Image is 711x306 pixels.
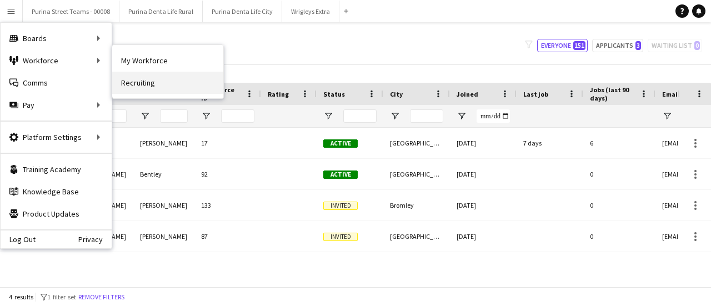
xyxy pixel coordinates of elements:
div: [GEOGRAPHIC_DATA] [383,221,450,252]
span: Jobs (last 90 days) [590,86,635,102]
input: Status Filter Input [343,109,377,123]
div: 7 days [517,128,583,158]
button: Applicants3 [592,39,643,52]
div: Platform Settings [1,126,112,148]
input: First Name Filter Input [99,109,127,123]
button: Open Filter Menu [457,111,467,121]
input: Joined Filter Input [477,109,510,123]
button: Open Filter Menu [201,111,211,121]
span: City [390,90,403,98]
div: [DATE] [450,128,517,158]
div: [GEOGRAPHIC_DATA] [383,159,450,189]
div: 0 [583,190,655,220]
div: Bentley [133,159,194,189]
div: 17 [194,128,261,158]
a: Product Updates [1,203,112,225]
input: Last Name Filter Input [160,109,188,123]
a: My Workforce [112,49,223,72]
a: Recruiting [112,72,223,94]
div: 6 [583,128,655,158]
span: 1 filter set [47,293,76,301]
span: 151 [573,41,585,50]
span: Last job [523,90,548,98]
div: [GEOGRAPHIC_DATA] [383,128,450,158]
div: 87 [194,221,261,252]
div: Pay [1,94,112,116]
a: Comms [1,72,112,94]
span: Status [323,90,345,98]
input: City Filter Input [410,109,443,123]
div: 92 [194,159,261,189]
div: [DATE] [450,190,517,220]
div: 0 [583,221,655,252]
span: Invited [323,202,358,210]
button: Open Filter Menu [390,111,400,121]
span: 3 [635,41,641,50]
div: [DATE] [450,159,517,189]
button: Everyone151 [537,39,588,52]
div: Boards [1,27,112,49]
button: Open Filter Menu [140,111,150,121]
div: Bromley [383,190,450,220]
span: Joined [457,90,478,98]
span: Active [323,170,358,179]
div: Workforce [1,49,112,72]
button: Purina Denta Life Rural [119,1,203,22]
div: [DATE] [450,221,517,252]
button: Open Filter Menu [662,111,672,121]
span: Rating [268,90,289,98]
a: Privacy [78,235,112,244]
div: 0 [583,159,655,189]
a: Log Out [1,235,36,244]
input: Workforce ID Filter Input [221,109,254,123]
span: Email [662,90,680,98]
button: Remove filters [76,291,127,303]
button: Wrigleys Extra [282,1,339,22]
div: 133 [194,190,261,220]
div: [PERSON_NAME] [133,221,194,252]
a: Training Academy [1,158,112,180]
span: Invited [323,233,358,241]
button: Purina Denta Life City [203,1,282,22]
button: Open Filter Menu [323,111,333,121]
span: Active [323,139,358,148]
div: [PERSON_NAME] [133,128,194,158]
button: Purina Street Teams - 00008 [23,1,119,22]
a: Knowledge Base [1,180,112,203]
div: [PERSON_NAME] [133,190,194,220]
